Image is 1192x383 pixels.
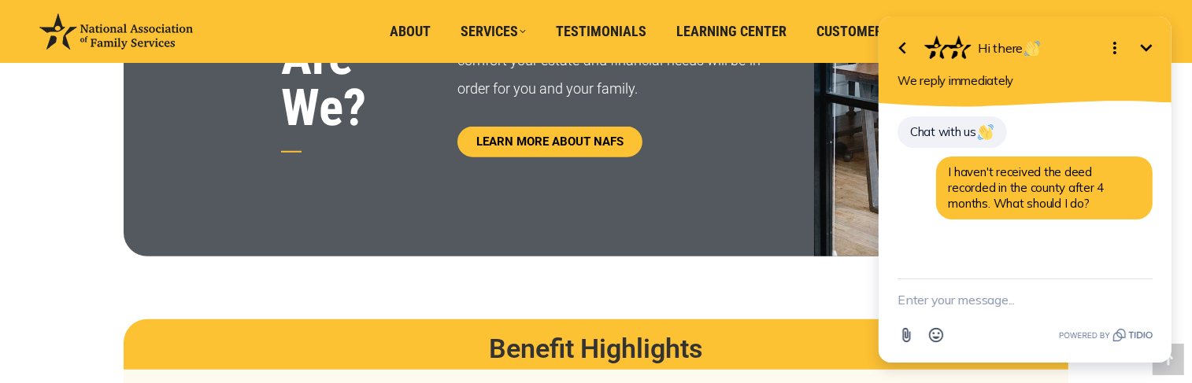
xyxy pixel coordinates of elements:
button: Open options [241,32,272,64]
button: Attach file button [33,320,63,350]
button: Minimize [272,32,304,64]
span: Chat with us [52,124,136,139]
img: National Association of Family Services [39,13,193,50]
a: Learning Center [665,17,798,46]
a: Powered by Tidio. [201,326,294,344]
textarea: New message [39,279,294,320]
a: Customer Service [805,17,946,46]
span: Learning Center [676,23,787,40]
button: Open Emoji picker [63,320,93,350]
a: LEARN MORE ABOUT NAFS [457,127,642,157]
a: Testimonials [545,17,657,46]
h2: Benefit Highlights [155,335,1037,362]
span: Testimonials [556,23,646,40]
span: We reply immediately [39,73,155,88]
a: About [379,17,442,46]
span: About [390,23,431,40]
img: 👋 [120,124,135,140]
span: Hi there [120,40,183,56]
span: LEARN MORE ABOUT NAFS [476,136,624,148]
span: I haven't received the deed recorded in the county after 4 months. What should I do? [91,164,246,211]
img: 👋 [166,41,182,57]
span: Customer Service [816,23,935,40]
span: Services [461,23,526,40]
